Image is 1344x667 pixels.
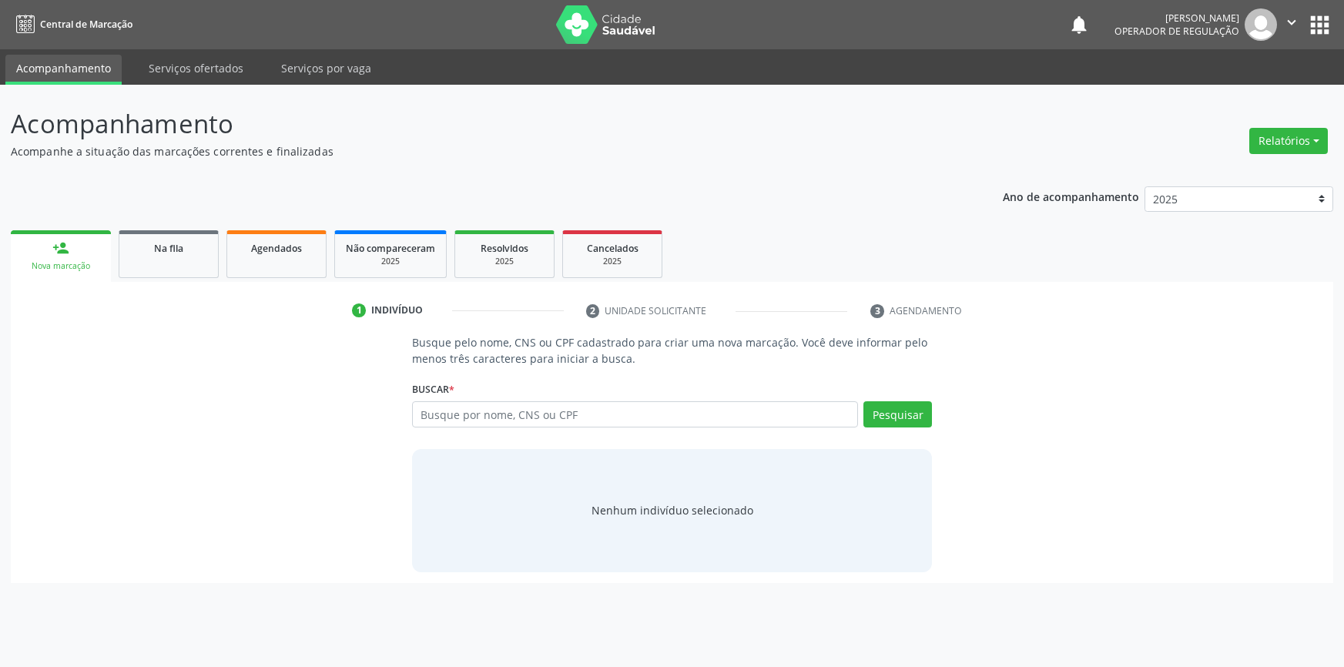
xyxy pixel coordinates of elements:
span: Central de Marcação [40,18,132,31]
div: [PERSON_NAME] [1114,12,1239,25]
button:  [1277,8,1306,41]
button: Relatórios [1249,128,1328,154]
span: Operador de regulação [1114,25,1239,38]
div: Nova marcação [22,260,100,272]
div: Indivíduo [371,303,423,317]
a: Serviços ofertados [138,55,254,82]
div: Nenhum indivíduo selecionado [592,502,753,518]
span: Não compareceram [346,242,435,255]
p: Acompanhamento [11,105,937,143]
a: Serviços por vaga [270,55,382,82]
div: 2025 [466,256,543,267]
div: person_add [52,240,69,256]
button: apps [1306,12,1333,39]
p: Acompanhe a situação das marcações correntes e finalizadas [11,143,937,159]
button: Pesquisar [863,401,932,427]
a: Acompanhamento [5,55,122,85]
div: 2025 [574,256,651,267]
a: Central de Marcação [11,12,132,37]
div: 1 [352,303,366,317]
span: Na fila [154,242,183,255]
i:  [1283,14,1300,31]
input: Busque por nome, CNS ou CPF [412,401,859,427]
span: Resolvidos [481,242,528,255]
span: Agendados [251,242,302,255]
p: Busque pelo nome, CNS ou CPF cadastrado para criar uma nova marcação. Você deve informar pelo men... [412,334,933,367]
label: Buscar [412,377,454,401]
img: img [1245,8,1277,41]
p: Ano de acompanhamento [1003,186,1139,206]
button: notifications [1068,14,1090,35]
div: 2025 [346,256,435,267]
span: Cancelados [587,242,638,255]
